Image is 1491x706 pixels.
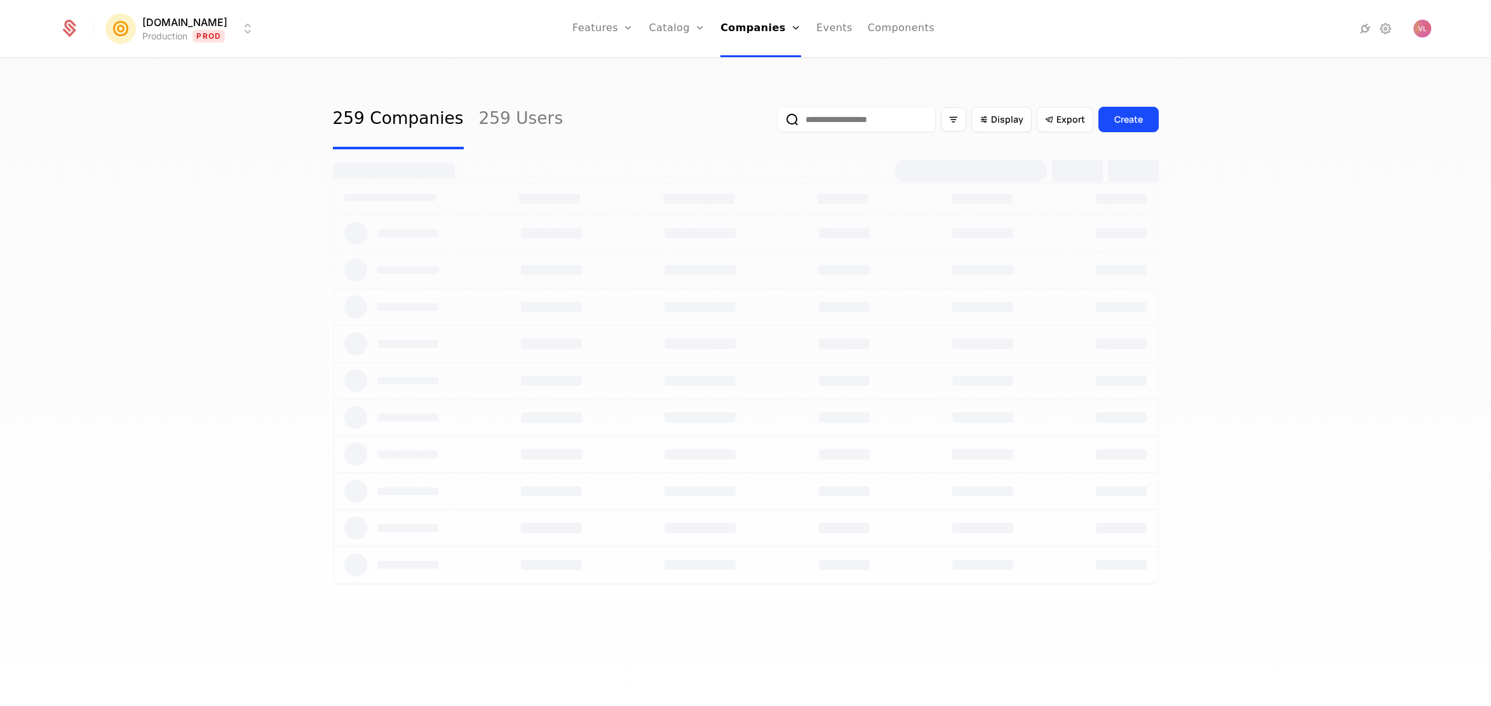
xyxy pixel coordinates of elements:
[1358,21,1373,36] a: Integrations
[971,107,1032,132] button: Display
[109,15,255,43] button: Select environment
[1413,20,1431,37] img: Vlad Len
[941,107,966,132] button: Filter options
[333,90,464,149] a: 259 Companies
[105,13,136,44] img: Mention.click
[142,30,187,43] div: Production
[1378,21,1393,36] a: Settings
[1056,113,1085,126] span: Export
[1114,113,1143,126] div: Create
[1037,107,1093,132] button: Export
[192,30,225,43] span: Prod
[1098,107,1159,132] button: Create
[142,15,227,30] span: [DOMAIN_NAME]
[479,90,563,149] a: 259 Users
[991,113,1023,126] span: Display
[1413,20,1431,37] button: Open user button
